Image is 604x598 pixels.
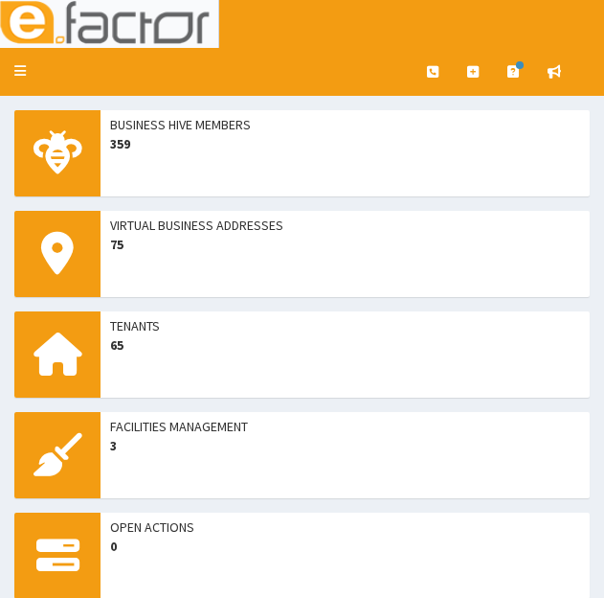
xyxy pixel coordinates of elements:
[110,417,580,436] span: Facilities Management
[110,216,580,235] span: Virtual Business Addresses
[110,537,580,556] span: 0
[110,235,580,254] span: 75
[110,134,580,153] span: 359
[110,115,580,134] span: Business Hive Members
[110,316,580,335] span: Tenants
[110,517,580,537] span: Open Actions
[110,335,580,355] span: 65
[110,436,580,455] span: 3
